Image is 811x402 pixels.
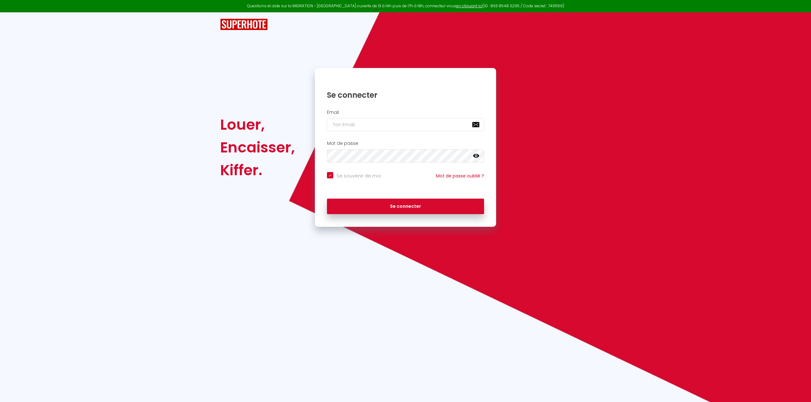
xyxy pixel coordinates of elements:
h1: Se connecter [327,90,484,100]
input: Ton Email [327,118,484,131]
div: Kiffer. [220,159,295,182]
h2: Email [327,110,484,115]
img: SuperHote logo [220,19,268,30]
div: Louer, [220,113,295,136]
div: Encaisser, [220,136,295,159]
button: Se connecter [327,199,484,214]
a: Mot de passe oublié ? [436,173,484,179]
h2: Mot de passe [327,141,484,146]
a: en cliquant ici [456,3,482,9]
